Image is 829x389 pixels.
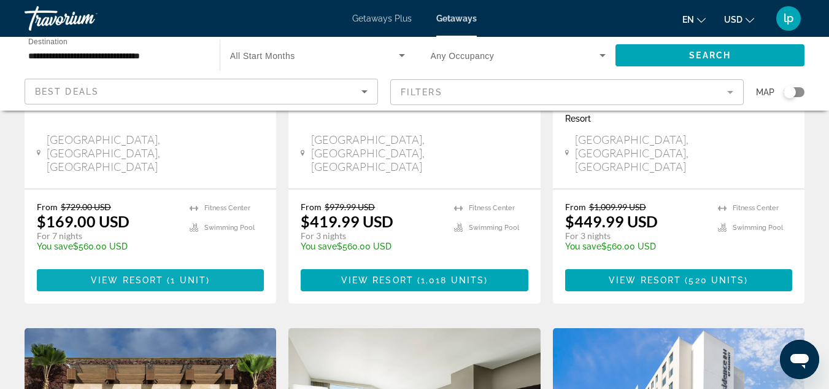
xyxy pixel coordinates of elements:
p: $169.00 USD [37,212,129,230]
p: For 3 nights [565,230,706,242]
a: Getaways Plus [352,14,412,23]
span: You save [37,242,73,251]
span: Resort [565,114,591,124]
p: For 7 nights [37,230,177,242]
span: $729.00 USD [61,202,111,212]
p: $560.00 USD [565,242,706,251]
span: lp [784,12,793,25]
mat-select: Sort by [35,84,368,99]
iframe: Botón para iniciar la ventana de mensajería [780,340,819,379]
button: View Resort(520 units) [565,269,792,291]
button: Filter [390,79,744,106]
p: $560.00 USD [37,242,177,251]
span: Search [689,50,731,60]
span: Swimming Pool [733,224,783,232]
span: $979.99 USD [325,202,375,212]
span: All Start Months [230,51,295,61]
a: Getaways [436,14,477,23]
span: ( ) [163,275,210,285]
span: You save [565,242,601,251]
span: View Resort [341,275,414,285]
span: USD [724,15,742,25]
p: $449.99 USD [565,212,658,230]
span: [GEOGRAPHIC_DATA], [GEOGRAPHIC_DATA], [GEOGRAPHIC_DATA] [311,133,528,173]
button: View Resort(1 unit) [37,269,264,291]
span: Destination [28,37,67,45]
span: [GEOGRAPHIC_DATA], [GEOGRAPHIC_DATA], [GEOGRAPHIC_DATA] [47,133,264,173]
span: Fitness Center [204,204,250,212]
span: You save [301,242,337,251]
p: $560.00 USD [301,242,441,251]
span: Swimming Pool [469,224,519,232]
button: User Menu [773,6,804,31]
span: 1,018 units [421,275,484,285]
span: View Resort [91,275,163,285]
span: 1 unit [171,275,206,285]
a: Travorium [25,2,147,34]
button: Change currency [724,10,754,28]
button: Change language [682,10,706,28]
button: Search [615,44,804,66]
span: Best Deals [35,87,99,96]
p: For 3 nights [301,230,441,242]
button: View Resort(1,018 units) [301,269,528,291]
span: $1,009.99 USD [589,202,646,212]
span: [GEOGRAPHIC_DATA], [GEOGRAPHIC_DATA], [GEOGRAPHIC_DATA] [575,133,792,173]
span: Swimming Pool [204,224,255,232]
span: Fitness Center [469,204,515,212]
span: Any Occupancy [431,51,495,61]
p: $419.99 USD [301,212,393,230]
span: ( ) [681,275,748,285]
span: Fitness Center [733,204,779,212]
span: From [565,202,586,212]
span: Map [756,84,774,101]
span: en [682,15,694,25]
span: ( ) [414,275,488,285]
span: From [37,202,58,212]
span: 520 units [688,275,744,285]
span: From [301,202,322,212]
span: View Resort [609,275,681,285]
